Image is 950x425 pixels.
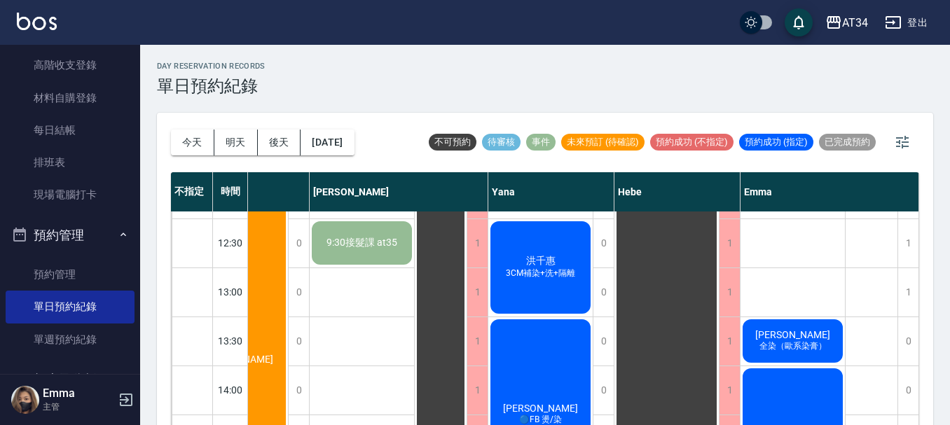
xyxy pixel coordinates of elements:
button: AT34 [820,8,874,37]
div: 0 [288,268,309,316]
div: 1 [467,268,488,316]
button: save [785,8,813,36]
a: 材料自購登錄 [6,82,135,114]
h5: Emma [43,386,114,400]
a: 每日結帳 [6,114,135,146]
div: 13:30 [213,316,248,365]
span: 全染（歐系染膏） [757,340,829,352]
a: 預約管理 [6,258,135,291]
div: 0 [288,317,309,365]
h2: day Reservation records [157,62,266,71]
div: 0 [288,219,309,267]
div: 1 [467,219,488,267]
div: 1 [467,317,488,365]
div: 1 [467,366,488,414]
div: 1 [897,268,918,316]
span: [PERSON_NAME] [752,329,833,340]
button: 今天 [171,130,214,155]
a: 單日預約紀錄 [6,291,135,323]
span: 事件 [526,136,556,148]
div: 1 [897,219,918,267]
div: Emma [741,172,919,211]
div: 14:00 [213,365,248,414]
div: Hebe [614,172,741,211]
div: 1 [719,317,740,365]
div: 0 [593,366,614,414]
div: 0 [897,317,918,365]
span: [PERSON_NAME] [500,403,581,414]
div: 1 [719,366,740,414]
p: 主管 [43,400,114,413]
h3: 單日預約紀錄 [157,76,266,96]
a: 單週預約紀錄 [6,323,135,356]
div: 不指定 [171,172,213,211]
div: 12:30 [213,218,248,267]
button: [DATE] [301,130,354,155]
span: 已完成預約 [819,136,876,148]
span: 預約成功 (指定) [739,136,813,148]
div: 1 [719,219,740,267]
a: 排班表 [6,146,135,179]
div: 0 [593,268,614,316]
button: 登出 [879,10,933,36]
span: 待審核 [482,136,521,148]
span: 預約成功 (不指定) [650,136,734,148]
button: 預約管理 [6,217,135,253]
span: 不可預約 [429,136,476,148]
span: 3CM補染+洗+隔離 [503,267,578,279]
div: 1 [719,268,740,316]
a: 現場電腦打卡 [6,179,135,211]
div: 時間 [213,172,248,211]
span: 未來預訂 (待確認) [561,136,645,148]
a: 高階收支登錄 [6,49,135,81]
button: 後天 [258,130,301,155]
div: 0 [288,366,309,414]
button: 報表及分析 [6,361,135,398]
div: Yana [488,172,614,211]
div: 13:00 [213,267,248,316]
div: [PERSON_NAME] [310,172,488,211]
div: 0 [897,366,918,414]
span: 洪千惠 [523,255,558,267]
button: 明天 [214,130,258,155]
img: Logo [17,13,57,30]
div: 0 [593,317,614,365]
span: 9:30接髮課 at35 [324,237,400,249]
img: Person [11,386,39,414]
div: AT34 [842,14,868,32]
div: 0 [593,219,614,267]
